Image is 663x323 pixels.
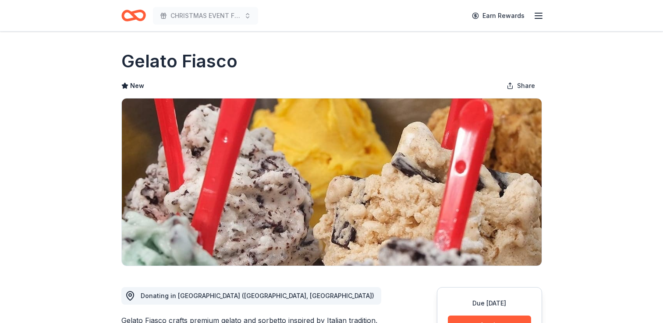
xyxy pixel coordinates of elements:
button: Share [500,77,542,95]
span: Share [517,81,535,91]
span: CHRISTMAS EVENT FOR CHILDREN [170,11,241,21]
img: Image for Gelato Fiasco [122,98,542,266]
span: New [130,81,144,91]
div: Due [DATE] [448,298,531,309]
a: Home [121,5,146,26]
a: Earn Rewards [467,8,530,24]
span: Donating in [GEOGRAPHIC_DATA] ([GEOGRAPHIC_DATA], [GEOGRAPHIC_DATA]) [141,292,374,299]
h1: Gelato Fiasco [121,49,238,74]
button: CHRISTMAS EVENT FOR CHILDREN [153,7,258,25]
